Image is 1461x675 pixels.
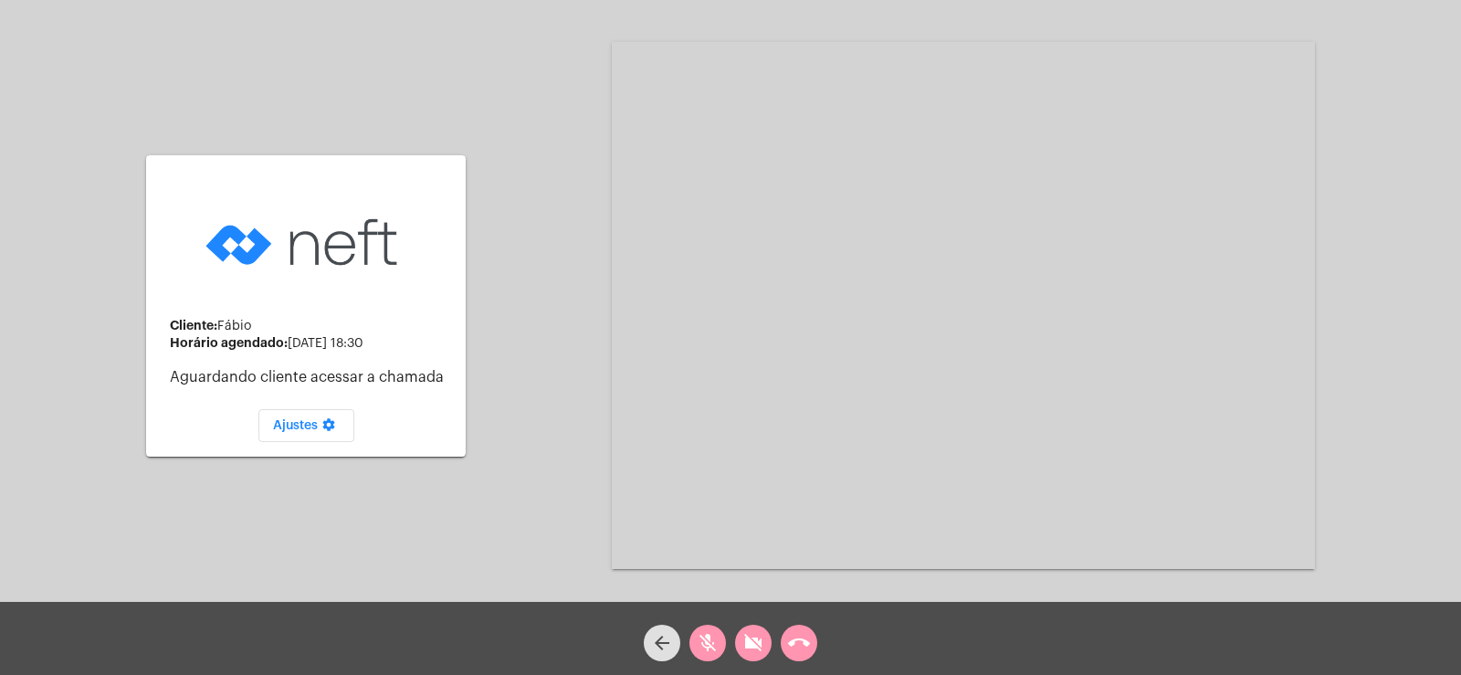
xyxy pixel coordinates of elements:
[318,417,340,439] mat-icon: settings
[170,369,451,385] p: Aguardando cliente acessar a chamada
[651,632,673,654] mat-icon: arrow_back
[170,336,288,349] strong: Horário agendado:
[273,419,340,432] span: Ajustes
[697,632,719,654] mat-icon: mic_off
[788,632,810,654] mat-icon: call_end
[201,190,411,295] img: logo-neft-novo-2.png
[170,336,451,351] div: [DATE] 18:30
[258,409,354,442] button: Ajustes
[170,319,217,332] strong: Cliente:
[742,632,764,654] mat-icon: videocam_off
[170,319,451,333] div: Fábio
